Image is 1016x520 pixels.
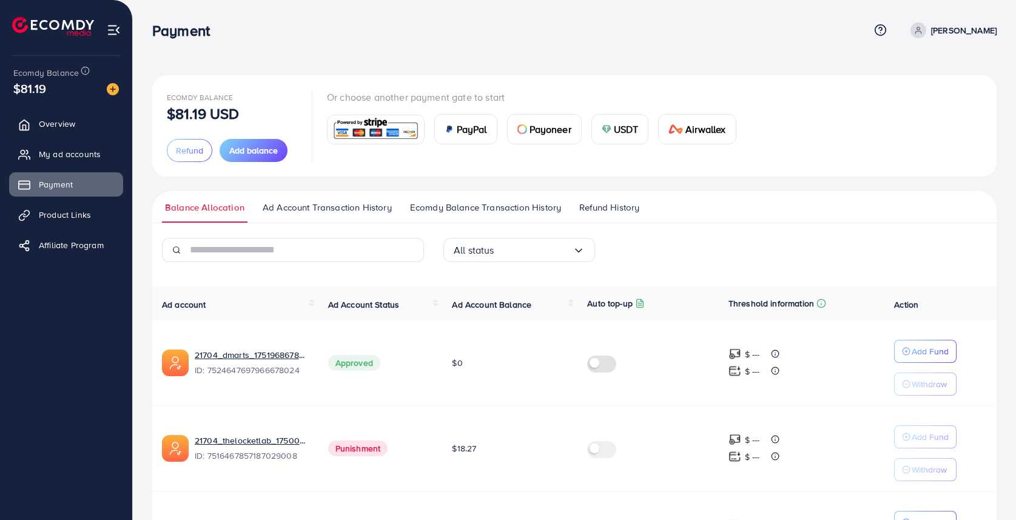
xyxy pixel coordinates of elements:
p: $ --- [745,347,760,362]
span: $18.27 [452,442,476,454]
span: Refund History [579,201,639,214]
p: Add Fund [912,430,949,444]
img: ic-ads-acc.e4c84228.svg [162,349,189,376]
div: <span class='underline'>21704_dmarts_1751968678379</span></br>7524647697966678024 [195,349,309,377]
img: top-up amount [728,365,741,377]
span: Ad account [162,299,206,311]
a: 21704_dmarts_1751968678379 [195,349,309,361]
img: card [602,124,611,134]
span: My ad accounts [39,148,101,160]
span: Affiliate Program [39,239,104,251]
button: Add Fund [894,425,957,448]
a: Affiliate Program [9,233,123,257]
span: $81.19 [13,79,46,97]
p: $ --- [745,364,760,379]
a: cardPayPal [434,114,497,144]
span: Airwallex [685,122,725,137]
span: Add balance [229,144,278,157]
input: Search for option [494,241,573,260]
p: Auto top-up [587,296,633,311]
a: Payment [9,172,123,197]
span: Ecomdy Balance [13,67,79,79]
span: Overview [39,118,75,130]
img: logo [12,17,94,36]
a: cardAirwallex [658,114,736,144]
div: <span class='underline'>21704_thelocketlab_1750064069407</span></br>7516467857187029008 [195,434,309,462]
span: Action [894,299,918,311]
img: card [331,116,420,143]
img: image [107,83,119,95]
span: $0 [452,357,462,369]
p: $ --- [745,433,760,447]
span: Ad Account Status [328,299,400,311]
span: PayPal [457,122,487,137]
img: card [668,124,683,134]
span: USDT [614,122,639,137]
img: ic-ads-acc.e4c84228.svg [162,435,189,462]
span: All status [454,241,494,260]
span: Ad Account Balance [452,299,531,311]
img: top-up amount [728,433,741,446]
p: Or choose another payment gate to start [327,90,746,104]
span: Approved [328,355,380,371]
p: Withdraw [912,462,947,477]
span: Payoneer [530,122,571,137]
h3: Payment [152,22,220,39]
a: [PERSON_NAME] [906,22,997,38]
span: ID: 7516467857187029008 [195,450,309,462]
span: Ad Account Transaction History [263,201,392,214]
span: Ecomdy Balance [167,92,233,103]
button: Add balance [220,139,288,162]
p: $81.19 USD [167,106,240,121]
button: Withdraw [894,373,957,396]
span: Refund [176,144,203,157]
p: $ --- [745,450,760,464]
a: cardPayoneer [507,114,582,144]
img: card [517,124,527,134]
span: ID: 7524647697966678024 [195,364,309,376]
span: Payment [39,178,73,191]
img: top-up amount [728,348,741,360]
p: Withdraw [912,377,947,391]
a: Product Links [9,203,123,227]
div: Search for option [443,238,595,262]
button: Refund [167,139,212,162]
a: card [327,115,425,144]
p: [PERSON_NAME] [931,23,997,38]
a: 21704_thelocketlab_1750064069407 [195,434,309,447]
span: Ecomdy Balance Transaction History [410,201,561,214]
span: Balance Allocation [165,201,244,214]
p: Add Fund [912,344,949,359]
img: top-up amount [728,450,741,463]
img: menu [107,23,121,37]
button: Withdraw [894,458,957,481]
p: Threshold information [728,296,814,311]
button: Add Fund [894,340,957,363]
span: Punishment [328,441,388,456]
a: My ad accounts [9,142,123,166]
span: Product Links [39,209,91,221]
a: Overview [9,112,123,136]
a: cardUSDT [591,114,649,144]
iframe: Chat [964,465,1007,511]
img: card [445,124,454,134]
